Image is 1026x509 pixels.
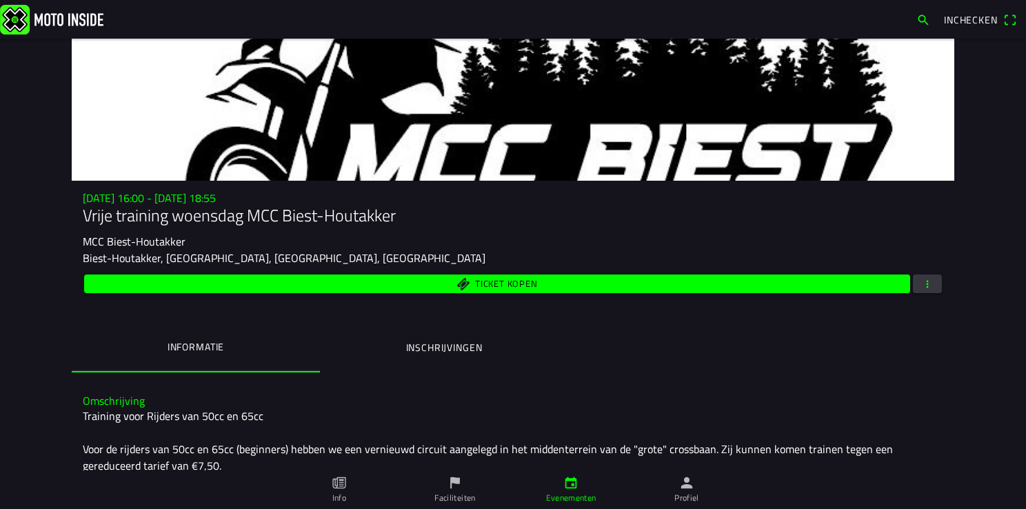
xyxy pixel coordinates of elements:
span: Ticket kopen [475,280,537,289]
ion-text: Biest-Houtakker, [GEOGRAPHIC_DATA], [GEOGRAPHIC_DATA], [GEOGRAPHIC_DATA] [83,250,485,266]
a: Incheckenqr scanner [937,8,1023,31]
h3: [DATE] 16:00 - [DATE] 18:55 [83,192,943,205]
ion-label: Info [332,492,346,504]
ion-icon: person [679,475,694,490]
h1: Vrije training woensdag MCC Biest-Houtakker [83,206,943,226]
ion-label: Inschrijvingen [406,340,483,355]
span: Inchecken [944,12,998,27]
ion-label: Profiel [674,492,699,504]
ion-icon: flag [447,475,463,490]
a: search [909,8,937,31]
ion-label: Informatie [168,339,224,355]
ion-label: Faciliteiten [434,492,475,504]
ion-icon: calendar [563,475,579,490]
ion-label: Evenementen [546,492,596,504]
h3: Omschrijving [83,395,943,408]
ion-icon: paper [332,475,347,490]
ion-text: MCC Biest-Houtakker [83,233,185,250]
